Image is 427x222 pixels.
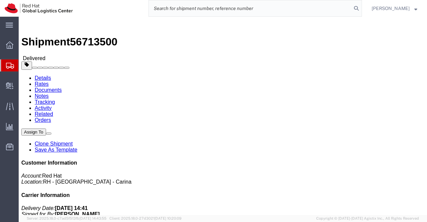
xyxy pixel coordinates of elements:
[19,17,427,215] iframe: FS Legacy Container
[316,216,419,221] span: Copyright © [DATE]-[DATE] Agistix Inc., All Rights Reserved
[79,216,106,220] span: [DATE] 14:43:55
[5,3,73,13] img: logo
[149,0,352,16] input: Search for shipment number, reference number
[371,4,418,12] button: [PERSON_NAME]
[27,216,106,220] span: Server: 2025.18.0-c7ad5f513fb
[372,5,410,12] span: Sumitra Hansdah
[109,216,181,220] span: Client: 2025.18.0-27d3021
[154,216,181,220] span: [DATE] 10:20:09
